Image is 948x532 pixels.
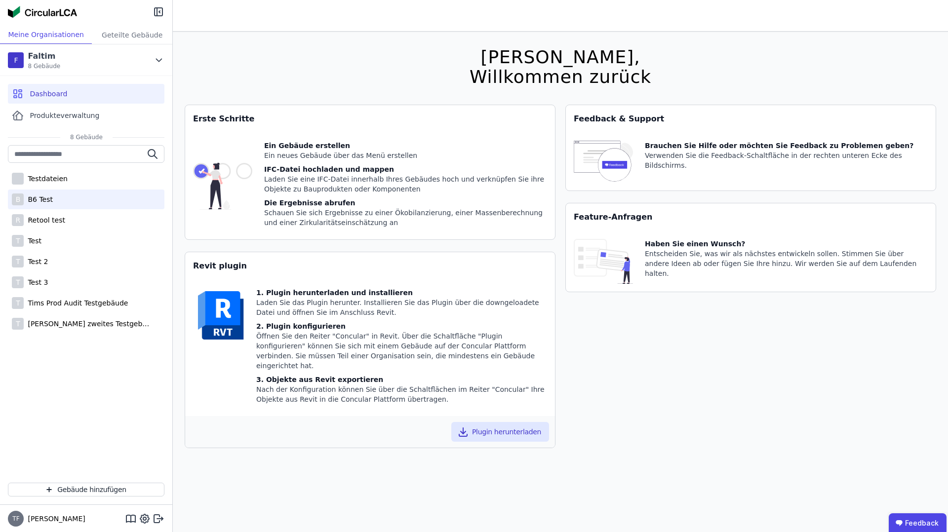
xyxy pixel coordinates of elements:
[8,52,24,68] div: F
[24,174,68,184] div: Testdateien
[645,141,928,151] div: Brauchen Sie Hilfe oder möchten Sie Feedback zu Problemen geben?
[30,89,67,99] span: Dashboard
[24,194,53,204] div: B6 Test
[470,47,651,67] div: [PERSON_NAME],
[256,331,547,371] div: Öffnen Sie den Reiter "Concular" in Revit. Über die Schaltfläche "Plugin konfigurieren" können Si...
[8,6,77,18] img: Concular
[264,198,547,208] div: Die Ergebnisse abrufen
[256,384,547,404] div: Nach der Konfiguration können Sie über die Schaltflächen im Reiter "Concular" Ihre Objekte aus Re...
[12,256,24,267] div: T
[24,514,85,524] span: [PERSON_NAME]
[28,50,60,62] div: Faltim
[264,141,547,151] div: Ein Gebäude erstellen
[264,164,547,174] div: IFC-Datei hochladen und mappen
[566,105,936,133] div: Feedback & Support
[24,236,41,246] div: Test
[256,298,547,317] div: Laden Sie das Plugin herunter. Installieren Sie das Plugin über die downgeloadete Datei und öffne...
[12,235,24,247] div: T
[24,277,48,287] div: Test 3
[12,318,24,330] div: T
[193,288,248,343] img: revit-YwGVQcbs.svg
[264,151,547,160] div: Ein neues Gebäude über das Menü erstellen
[645,239,928,249] div: Haben Sie einen Wunsch?
[256,321,547,331] div: 2. Plugin konfigurieren
[24,298,128,308] div: Tims Prod Audit Testgebäude
[24,215,65,225] div: Retool test
[264,208,547,228] div: Schauen Sie sich Ergebnisse zu einer Ökobilanzierung, einer Massenberechnung und einer Zirkularit...
[91,26,172,44] div: Geteilte Gebäude
[28,62,60,70] span: 8 Gebäude
[12,276,24,288] div: T
[574,141,633,183] img: feedback-icon-HCTs5lye.svg
[60,133,113,141] span: 8 Gebäude
[30,111,99,120] span: Produkteverwaltung
[12,214,24,226] div: R
[256,375,547,384] div: 3. Objekte aus Revit exportieren
[645,151,928,170] div: Verwenden Sie die Feedback-Schaltfläche in der rechten unteren Ecke des Bildschirms.
[566,203,936,231] div: Feature-Anfragen
[185,105,555,133] div: Erste Schritte
[193,141,252,231] img: getting_started_tile-DrF_GRSv.svg
[24,319,152,329] div: [PERSON_NAME] zweites Testgebäude
[12,297,24,309] div: T
[470,67,651,87] div: Willkommen zurück
[24,257,48,266] div: Test 2
[264,174,547,194] div: Laden Sie eine IFC-Datei innerhalb Ihres Gebäudes hoch und verknüpfen Sie ihre Objekte zu Bauprod...
[185,252,555,280] div: Revit plugin
[256,288,547,298] div: 1. Plugin herunterladen und installieren
[645,249,928,278] div: Entscheiden Sie, was wir als nächstes entwickeln sollen. Stimmen Sie über andere Ideen ab oder fü...
[574,239,633,284] img: feature_request_tile-UiXE1qGU.svg
[451,422,549,442] button: Plugin herunterladen
[8,483,164,496] button: Gebäude hinzufügen
[12,516,19,522] span: TF
[12,193,24,205] div: B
